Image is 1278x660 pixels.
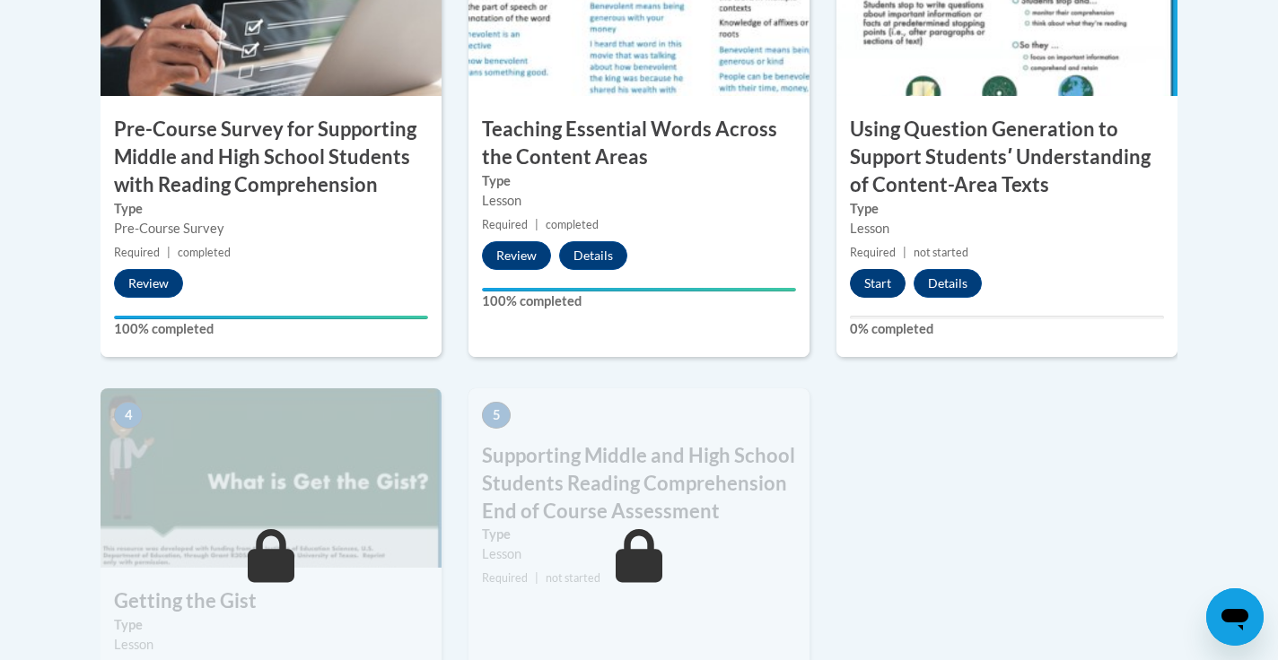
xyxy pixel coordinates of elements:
div: Lesson [482,544,796,564]
button: Review [114,269,183,298]
div: Lesson [114,635,428,655]
span: Required [482,571,528,585]
label: Type [482,525,796,544]
span: Required [850,246,896,259]
iframe: Button to launch messaging window [1206,588,1264,646]
span: | [167,246,171,259]
div: Your progress [482,288,796,291]
h3: Teaching Essential Words Across the Content Areas [468,116,810,171]
span: completed [178,246,231,259]
div: Lesson [850,219,1164,239]
label: 0% completed [850,319,1164,339]
label: 100% completed [114,319,428,339]
div: Pre-Course Survey [114,219,428,239]
span: Required [114,246,160,259]
h3: Pre-Course Survey for Supporting Middle and High School Students with Reading Comprehension [101,116,442,198]
label: Type [482,171,796,191]
span: completed [546,218,599,231]
span: not started [914,246,968,259]
img: Course Image [101,388,442,568]
span: | [903,246,906,259]
button: Start [850,269,906,298]
label: Type [850,199,1164,219]
label: Type [114,199,428,219]
label: 100% completed [482,291,796,311]
span: | [535,571,538,585]
button: Details [559,241,627,270]
div: Your progress [114,316,428,319]
div: Lesson [482,191,796,211]
span: Required [482,218,528,231]
h3: Using Question Generation to Support Studentsʹ Understanding of Content-Area Texts [836,116,1177,198]
h3: Getting the Gist [101,587,442,615]
h3: Supporting Middle and High School Students Reading Comprehension End of Course Assessment [468,442,810,525]
label: Type [114,615,428,635]
span: | [535,218,538,231]
span: not started [546,571,600,585]
span: 5 [482,402,511,429]
button: Details [914,269,982,298]
span: 4 [114,402,143,429]
button: Review [482,241,551,270]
